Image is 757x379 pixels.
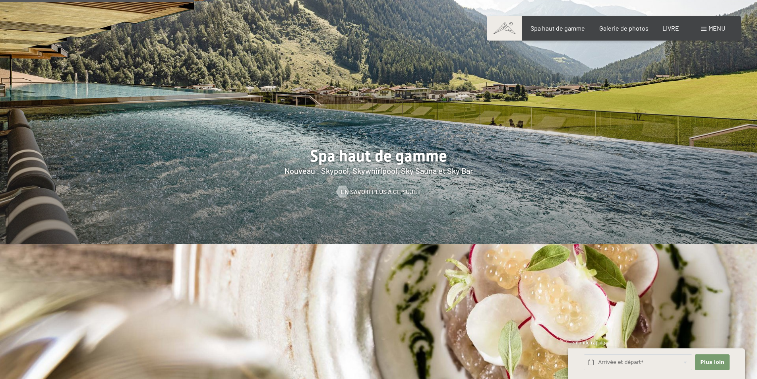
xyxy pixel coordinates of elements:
[530,24,585,32] a: Spa haut de gamme
[709,24,725,32] font: menu
[599,24,649,32] a: Galerie de photos
[568,339,605,346] font: Demande rapide
[700,359,724,365] font: Plus loin
[337,187,421,196] a: En savoir plus à ce sujet
[695,354,729,371] button: Plus loin
[341,188,421,195] font: En savoir plus à ce sujet
[662,24,679,32] a: LIVRE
